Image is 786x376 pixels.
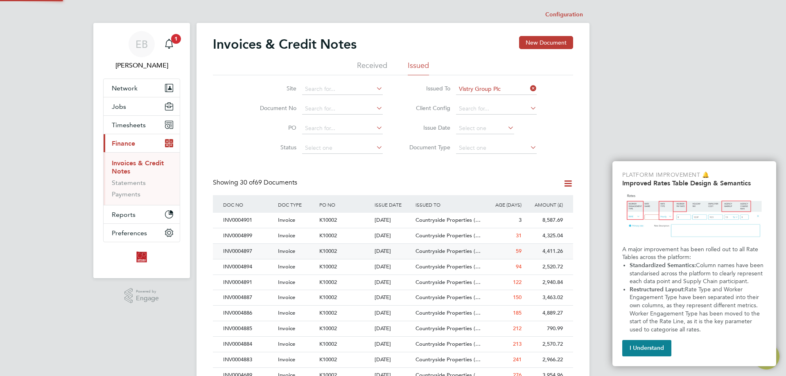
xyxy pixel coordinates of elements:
[278,279,295,286] span: Invoice
[317,195,372,214] div: PO NO
[302,142,383,154] input: Select one
[112,190,140,198] a: Payments
[112,211,136,218] span: Reports
[221,352,276,367] div: INV0004883
[519,216,522,223] span: 3
[524,306,565,321] div: 4,889.27
[103,250,180,263] a: Go to home page
[373,228,414,243] div: [DATE]
[373,259,414,275] div: [DATE]
[221,195,276,214] div: DOC NO
[249,104,296,112] label: Document No
[278,309,295,316] span: Invoice
[278,216,295,223] span: Invoice
[240,178,255,187] span: 30 of
[221,321,276,336] div: INV0004885
[171,34,181,44] span: 1
[136,295,159,302] span: Engage
[278,356,295,363] span: Invoice
[112,159,164,175] a: Invoices & Credit Notes
[622,179,766,187] h2: Improved Rates Table Design & Semantics
[373,321,414,336] div: [DATE]
[416,356,481,363] span: Countryside Properties (…
[513,325,522,332] span: 212
[112,140,135,147] span: Finance
[112,179,146,187] a: Statements
[221,259,276,275] div: INV0004894
[302,103,383,115] input: Search for...
[408,61,429,75] li: Issued
[416,309,481,316] span: Countryside Properties (…
[278,263,295,270] span: Invoice
[524,228,565,243] div: 4,325.04
[513,340,522,347] span: 213
[373,244,414,259] div: [DATE]
[319,340,337,347] span: K10002
[516,232,522,239] span: 31
[416,263,481,270] span: Countryside Properties (…
[112,229,147,237] span: Preferences
[221,228,276,243] div: INV0004899
[403,85,450,92] label: Issued To
[622,190,766,242] img: Updated Rates Table Design & Semantics
[524,195,565,214] div: AMOUNT (£)
[524,321,565,336] div: 790.99
[319,356,337,363] span: K10002
[416,216,481,223] span: Countryside Properties (…
[135,250,148,263] img: optionsresourcing-logo-retina.png
[416,325,481,332] span: Countryside Properties (…
[630,262,765,285] span: Column names have been standarised across the platform to clearly represent each data point and S...
[112,84,138,92] span: Network
[482,195,524,214] div: AGE (DAYS)
[456,123,514,134] input: Select one
[416,232,481,239] span: Countryside Properties (…
[278,340,295,347] span: Invoice
[319,248,337,254] span: K10002
[112,121,146,129] span: Timesheets
[403,144,450,151] label: Document Type
[103,61,180,70] span: Emma Bayliss
[630,286,685,293] strong: Restructured Layout:
[278,248,295,254] span: Invoice
[213,36,357,52] h2: Invoices & Credit Notes
[516,248,522,254] span: 59
[524,290,565,305] div: 3,463.02
[278,294,295,301] span: Invoice
[513,356,522,363] span: 241
[524,244,565,259] div: 4,411.26
[373,195,414,214] div: ISSUE DATE
[622,340,671,356] button: I Understand
[319,232,337,239] span: K10002
[622,245,766,261] p: A major improvement has been rolled out to all Rate Tables across the platform:
[136,288,159,295] span: Powered by
[403,104,450,112] label: Client Config
[93,23,190,278] nav: Main navigation
[403,124,450,131] label: Issue Date
[524,352,565,367] div: 2,966.22
[513,294,522,301] span: 150
[413,195,482,214] div: ISSUED TO
[319,294,337,301] span: K10002
[373,352,414,367] div: [DATE]
[278,232,295,239] span: Invoice
[373,306,414,321] div: [DATE]
[373,275,414,290] div: [DATE]
[373,290,414,305] div: [DATE]
[319,263,337,270] span: K10002
[302,123,383,134] input: Search for...
[456,103,537,115] input: Search for...
[416,294,481,301] span: Countryside Properties (…
[221,275,276,290] div: INV0004891
[136,39,148,50] span: EB
[249,85,296,92] label: Site
[516,263,522,270] span: 94
[622,171,766,179] p: Platform Improvement 🔔
[221,244,276,259] div: INV0004897
[357,61,387,75] li: Received
[213,178,299,187] div: Showing
[319,279,337,286] span: K10002
[319,325,337,332] span: K10002
[103,31,180,70] a: Go to account details
[112,103,126,110] span: Jobs
[513,279,522,286] span: 122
